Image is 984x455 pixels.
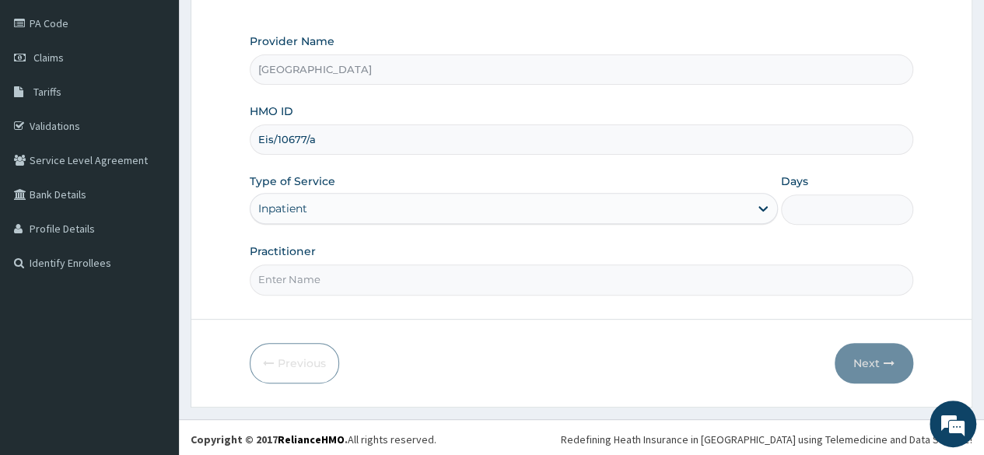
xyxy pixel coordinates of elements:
label: Days [781,173,808,189]
div: Redefining Heath Insurance in [GEOGRAPHIC_DATA] using Telemedicine and Data Science! [561,432,972,447]
button: Next [835,343,913,383]
label: Type of Service [250,173,335,189]
div: Inpatient [258,201,307,216]
input: Enter HMO ID [250,124,913,155]
span: Tariffs [33,85,61,99]
a: RelianceHMO [278,432,345,446]
strong: Copyright © 2017 . [191,432,348,446]
span: Claims [33,51,64,65]
input: Enter Name [250,264,913,295]
label: HMO ID [250,103,293,119]
label: Practitioner [250,243,316,259]
label: Provider Name [250,33,334,49]
button: Previous [250,343,339,383]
